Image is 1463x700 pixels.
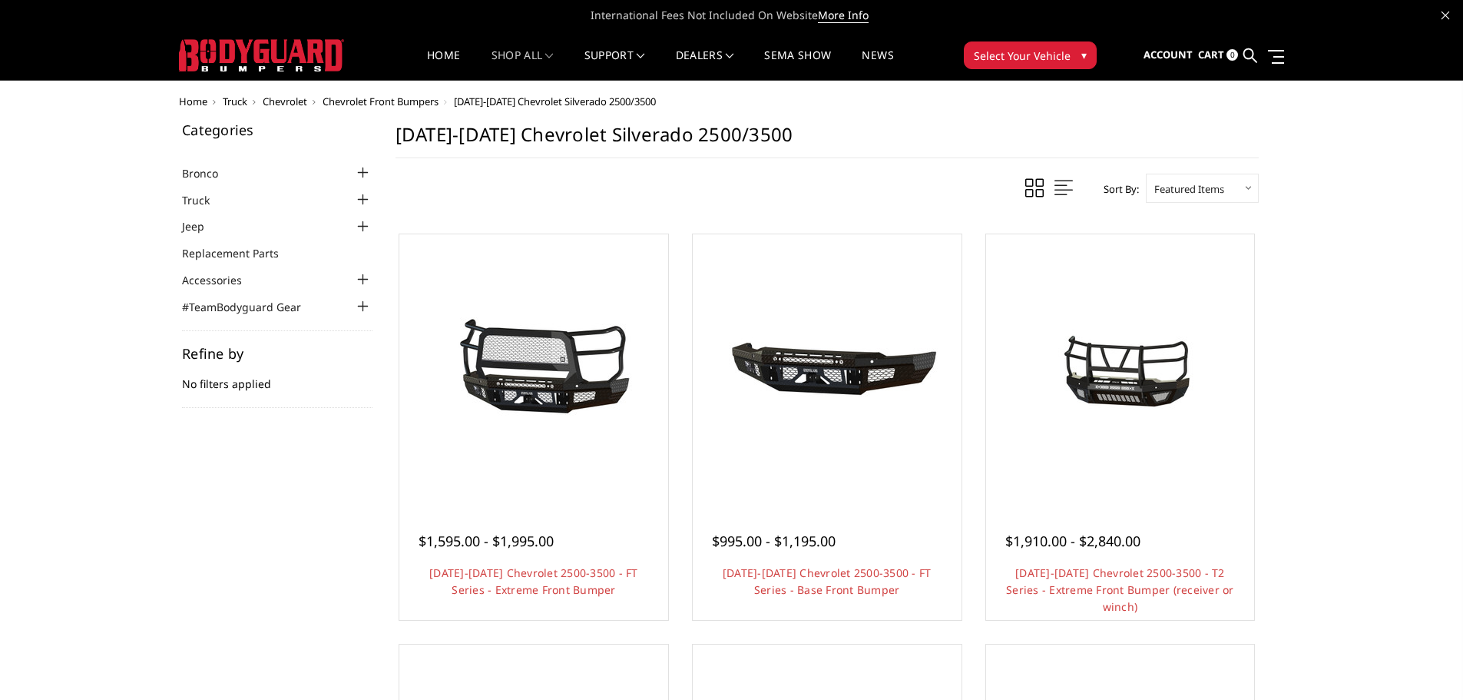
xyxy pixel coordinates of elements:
[182,347,372,360] h5: Refine by
[676,50,734,80] a: Dealers
[1005,532,1140,550] span: $1,910.00 - $2,840.00
[179,95,207,108] a: Home
[182,123,372,137] h5: Categories
[427,50,460,80] a: Home
[1226,49,1238,61] span: 0
[182,218,223,234] a: Jeep
[712,532,836,550] span: $995.00 - $1,195.00
[697,238,958,499] a: 2024-2025 Chevrolet 2500-3500 - FT Series - Base Front Bumper 2024-2025 Chevrolet 2500-3500 - FT ...
[182,165,237,181] a: Bronco
[764,50,831,80] a: SEMA Show
[990,238,1251,499] a: 2024-2025 Chevrolet 2500-3500 - T2 Series - Extreme Front Bumper (receiver or winch) 2024-2025 Ch...
[723,566,932,597] a: [DATE]-[DATE] Chevrolet 2500-3500 - FT Series - Base Front Bumper
[1144,35,1193,76] a: Account
[1198,48,1224,61] span: Cart
[964,41,1097,69] button: Select Your Vehicle
[323,95,439,108] a: Chevrolet Front Bumpers
[419,532,554,550] span: $1,595.00 - $1,995.00
[182,347,372,408] div: No filters applied
[1081,47,1087,63] span: ▾
[1095,177,1139,201] label: Sort By:
[454,95,656,108] span: [DATE]-[DATE] Chevrolet Silverado 2500/3500
[1198,35,1238,76] a: Cart 0
[396,123,1259,158] h1: [DATE]-[DATE] Chevrolet Silverado 2500/3500
[429,566,638,597] a: [DATE]-[DATE] Chevrolet 2500-3500 - FT Series - Extreme Front Bumper
[584,50,645,80] a: Support
[263,95,307,108] a: Chevrolet
[862,50,893,80] a: News
[818,8,869,23] a: More Info
[182,272,261,288] a: Accessories
[182,245,298,261] a: Replacement Parts
[182,299,320,315] a: #TeamBodyguard Gear
[182,192,229,208] a: Truck
[492,50,554,80] a: shop all
[179,39,344,71] img: BODYGUARD BUMPERS
[1144,48,1193,61] span: Account
[974,48,1071,64] span: Select Your Vehicle
[1006,566,1234,614] a: [DATE]-[DATE] Chevrolet 2500-3500 - T2 Series - Extreme Front Bumper (receiver or winch)
[403,238,664,499] a: 2024-2025 Chevrolet 2500-3500 - FT Series - Extreme Front Bumper 2024-2025 Chevrolet 2500-3500 - ...
[223,95,247,108] a: Truck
